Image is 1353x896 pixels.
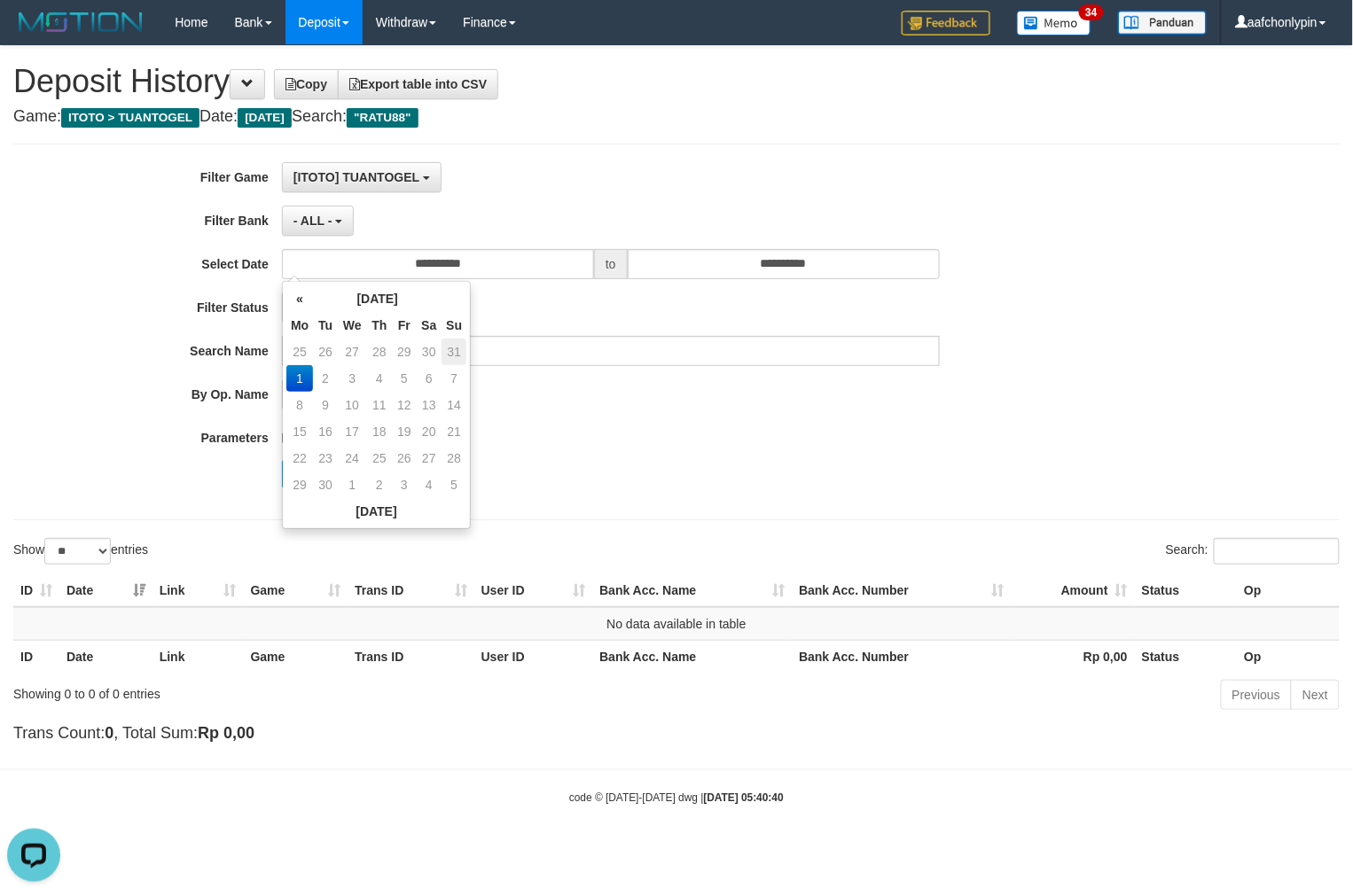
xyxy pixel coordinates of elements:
td: 4 [416,471,442,498]
td: 30 [416,339,442,365]
th: Link: activate to sort column ascending [153,574,244,607]
strong: [DATE] 05:40:40 [704,791,784,804]
span: Export table into CSV [349,77,487,91]
th: ID [13,640,59,673]
th: Op [1237,574,1340,607]
td: 29 [286,471,313,498]
img: MOTION_logo.png [13,9,148,35]
span: Copy [285,77,327,91]
button: - ALL - [282,206,354,236]
span: [ITOTO] TUANTOGEL [293,170,419,184]
th: Op [1237,640,1340,673]
td: 16 [313,418,338,445]
th: « [286,285,313,312]
td: 19 [392,418,416,445]
td: 5 [392,365,416,392]
td: 26 [313,339,338,365]
th: [DATE] [313,285,442,312]
strong: 0 [105,724,113,742]
th: Trans ID [348,640,474,673]
button: [ITOTO] TUANTOGEL [282,162,442,192]
td: 12 [392,392,416,418]
h1: Deposit History [13,64,1340,99]
td: 30 [313,471,338,498]
td: 17 [338,418,367,445]
td: 27 [338,339,367,365]
td: 1 [338,471,367,498]
th: Date [59,640,153,673]
div: Showing 0 to 0 of 0 entries [13,678,551,703]
strong: Rp 0,00 [1083,650,1128,664]
th: Su [442,312,466,339]
a: Previous [1221,680,1292,710]
span: [DATE] [238,108,292,128]
td: 15 [286,418,313,445]
th: Game: activate to sort column ascending [244,574,348,607]
span: 34 [1079,4,1103,20]
th: [DATE] [286,498,466,525]
td: 2 [313,365,338,392]
td: 31 [442,339,466,365]
td: 9 [313,392,338,418]
td: 11 [367,392,393,418]
td: 8 [286,392,313,418]
th: Link [153,640,244,673]
td: 29 [392,339,416,365]
th: ID: activate to sort column ascending [13,574,59,607]
td: 14 [442,392,466,418]
th: Tu [313,312,338,339]
strong: Rp 0,00 [198,724,254,742]
th: Mo [286,312,313,339]
span: - ALL - [293,214,332,228]
label: Search: [1166,538,1340,565]
td: 25 [367,445,393,471]
td: 23 [313,445,338,471]
td: 27 [416,445,442,471]
button: Open LiveChat chat widget [7,7,60,60]
td: 13 [416,392,442,418]
th: Status [1135,640,1238,673]
th: Status [1135,574,1238,607]
td: 20 [416,418,442,445]
a: Next [1291,680,1340,710]
td: 2 [367,471,393,498]
td: 6 [416,365,442,392]
h4: Trans Count: , Total Sum: [13,725,1340,743]
small: code © [DATE]-[DATE] dwg | [569,791,784,804]
td: 10 [338,392,367,418]
td: 28 [367,339,393,365]
td: 3 [338,365,367,392]
td: 3 [392,471,416,498]
span: ITOTO > TUANTOGEL [61,108,199,128]
span: "RATU88" [347,108,418,128]
th: Bank Acc. Number: activate to sort column ascending [792,574,1011,607]
h4: Game: Date: Search: [13,108,1340,126]
td: 28 [442,445,466,471]
td: 1 [286,365,313,392]
td: 22 [286,445,313,471]
td: 21 [442,418,466,445]
td: 7 [442,365,466,392]
input: Search: [1214,538,1340,565]
th: Th [367,312,393,339]
td: 25 [286,339,313,365]
th: Amount: activate to sort column ascending [1011,574,1135,607]
img: Feedback.jpg [902,11,990,35]
span: to [594,249,628,279]
td: 18 [367,418,393,445]
a: Copy [274,69,339,99]
th: Bank Acc. Name [592,640,792,673]
img: Button%20Memo.svg [1017,11,1091,35]
td: 5 [442,471,466,498]
td: No data available in table [13,607,1340,641]
th: Fr [392,312,416,339]
select: Showentries [44,538,111,565]
th: User ID [474,640,593,673]
td: 26 [392,445,416,471]
th: We [338,312,367,339]
th: Sa [416,312,442,339]
th: Bank Acc. Number [792,640,1011,673]
label: Show entries [13,538,148,565]
td: 24 [338,445,367,471]
td: 4 [367,365,393,392]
